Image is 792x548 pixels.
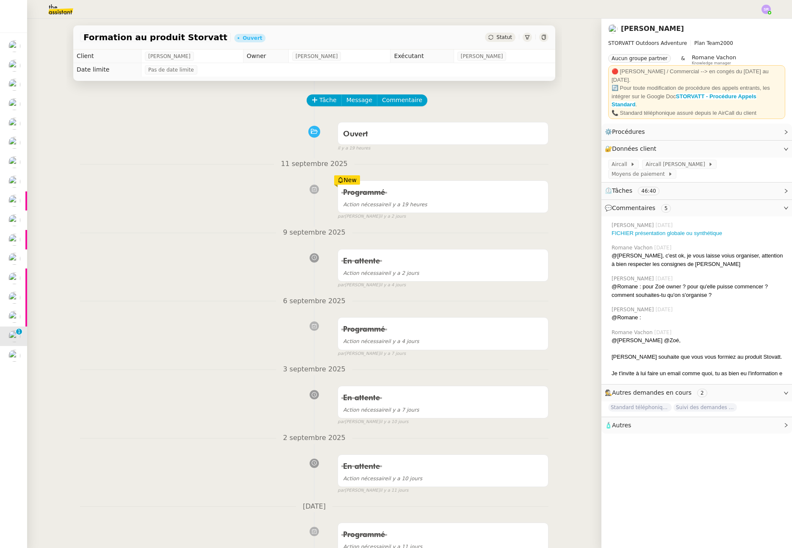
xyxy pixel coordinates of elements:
[274,158,354,170] span: 11 septembre 2025
[276,296,352,307] span: 6 septembre 2025
[276,364,352,375] span: 3 septembre 2025
[382,95,422,105] span: Commentaire
[346,95,372,105] span: Message
[612,336,785,345] div: @[PERSON_NAME] @Zoé,
[612,93,756,108] a: STORVATT - Procédure Appels Standard
[338,282,345,289] span: par
[496,34,512,40] span: Statut
[343,202,388,208] span: Action nécessaire
[612,329,654,336] span: Romane Vachon
[612,221,656,229] span: [PERSON_NAME]
[601,385,792,401] div: 🕵️Autres demandes en cours 2
[307,94,342,106] button: Tâche
[8,350,20,362] img: users%2FrZ9hsAwvZndyAxvpJrwIinY54I42%2Favatar%2FChatGPT%20Image%201%20aou%CC%82t%202025%2C%2011_1...
[8,118,20,130] img: users%2FW4OQjB9BRtYK2an7yusO0WsYLsD3%2Favatar%2F28027066-518b-424c-8476-65f2e549ac29
[73,50,141,63] td: Client
[762,5,771,14] img: svg
[343,270,419,276] span: il y a 2 jours
[343,326,385,333] span: Programmé
[338,487,408,494] small: [PERSON_NAME]
[605,389,711,396] span: 🕵️
[612,369,785,378] div: Je t'invite à lui faire un email comme quoi, tu as bien eu l'information e
[612,353,785,361] div: [PERSON_NAME] souhaite que vous vous formiez au produit Stovatt.
[296,52,338,61] span: [PERSON_NAME]
[621,25,684,33] a: [PERSON_NAME]
[338,145,370,152] span: il y a 19 heures
[343,270,388,276] span: Action nécessaire
[601,141,792,157] div: 🔐Données client
[8,311,20,323] img: users%2F6gb6idyi0tfvKNN6zQQM24j9Qto2%2Favatar%2F4d99454d-80b1-4afc-9875-96eb8ae1710f
[338,418,345,426] span: par
[612,170,668,178] span: Moyens de paiement
[276,432,352,444] span: 2 septembre 2025
[612,145,656,152] span: Données client
[612,160,630,169] span: Aircall
[608,40,687,46] span: STORVATT Outdoors Adventure
[343,338,419,344] span: il y a 4 jours
[343,189,385,197] span: Programmé
[612,282,785,299] div: @Romane : pour Zoé owner ? pour qu'elle puisse commencer ? comment souhaites-tu qu'on s'organise ?
[276,227,352,238] span: 9 septembre 2025
[148,52,191,61] span: [PERSON_NAME]
[343,202,427,208] span: il y a 19 heures
[656,275,675,282] span: [DATE]
[601,183,792,199] div: ⏲️Tâches 46:40
[8,137,20,149] img: users%2FhitvUqURzfdVsA8TDJwjiRfjLnH2%2Favatar%2Flogo-thermisure.png
[296,501,332,512] span: [DATE]
[343,463,380,471] span: En attente
[338,350,345,357] span: par
[8,214,20,226] img: users%2FKPVW5uJ7nAf2BaBJPZnFMauzfh73%2Favatar%2FDigitalCollectionThumbnailHandler.jpeg
[612,128,645,135] span: Procédures
[16,329,22,335] nz-badge-sup: 1
[338,213,345,220] span: par
[608,403,672,412] span: Standard téléphonique - septembre 2025
[612,252,785,268] div: @[PERSON_NAME], c'est ok, je vous laisse voius organiser, attention à bien respecter les consigne...
[654,329,673,336] span: [DATE]
[390,50,454,63] td: Exécutant
[380,418,409,426] span: il y a 10 jours
[8,292,20,304] img: users%2FrZ9hsAwvZndyAxvpJrwIinY54I42%2Favatar%2FChatGPT%20Image%201%20aou%CC%82t%202025%2C%2011_1...
[605,187,667,194] span: ⏲️
[338,418,408,426] small: [PERSON_NAME]
[601,417,792,434] div: 🧴Autres
[612,244,654,252] span: Romane Vachon
[338,487,345,494] span: par
[601,124,792,140] div: ⚙️Procédures
[656,221,675,229] span: [DATE]
[601,200,792,216] div: 💬Commentaires 5
[8,272,20,284] img: users%2FW4OQjB9BRtYK2an7yusO0WsYLsD3%2Favatar%2F28027066-518b-424c-8476-65f2e549ac29
[694,40,720,46] span: Plan Team
[673,403,737,412] span: Suivi des demandes / procédures en cours Storvatt - Client [PERSON_NAME] Jeandet
[343,407,419,413] span: il y a 7 jours
[8,98,20,110] img: users%2FC9SBsJ0duuaSgpQFj5LgoEX8n0o2%2Favatar%2Fec9d51b8-9413-4189-adfb-7be4d8c96a3c
[612,275,656,282] span: [PERSON_NAME]
[8,330,20,342] img: users%2FRcIDm4Xn1TPHYwgLThSv8RQYtaM2%2Favatar%2F95761f7a-40c3-4bb5-878d-fe785e6f95b2
[8,156,20,168] img: users%2FoFdbodQ3TgNoWt9kP3GXAs5oaCq1%2Favatar%2Fprofile-pic.png
[654,244,673,252] span: [DATE]
[377,94,427,106] button: Commentaire
[83,33,227,42] span: Formation au produit Storvatt
[612,205,655,211] span: Commentaires
[343,531,385,539] span: Programmé
[343,257,380,265] span: En attente
[612,306,656,313] span: [PERSON_NAME]
[343,130,368,138] span: Ouvert
[697,389,707,397] nz-tag: 2
[8,60,20,72] img: users%2FrssbVgR8pSYriYNmUDKzQX9syo02%2Favatar%2Fb215b948-7ecd-4adc-935c-e0e4aeaee93e
[692,61,731,66] span: Knowledge manager
[243,36,262,41] div: Ouvert
[692,54,736,65] app-user-label: Knowledge manager
[612,313,785,322] div: @Romane :
[319,95,337,105] span: Tâche
[380,282,406,289] span: il y a 4 jours
[612,84,782,109] div: 🔄 Pour toute modification de procédure des appels entrants, les intégrer sur le Google Doc .
[605,127,649,137] span: ⚙️
[73,63,141,77] td: Date limite
[8,40,20,52] img: users%2FfjlNmCTkLiVoA3HQjY3GA5JXGxb2%2Favatar%2Fstarofservice_97480retdsc0392.png
[656,306,675,313] span: [DATE]
[243,50,288,63] td: Owner
[605,422,631,429] span: 🧴
[612,422,631,429] span: Autres
[692,54,736,61] span: Romane Vachon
